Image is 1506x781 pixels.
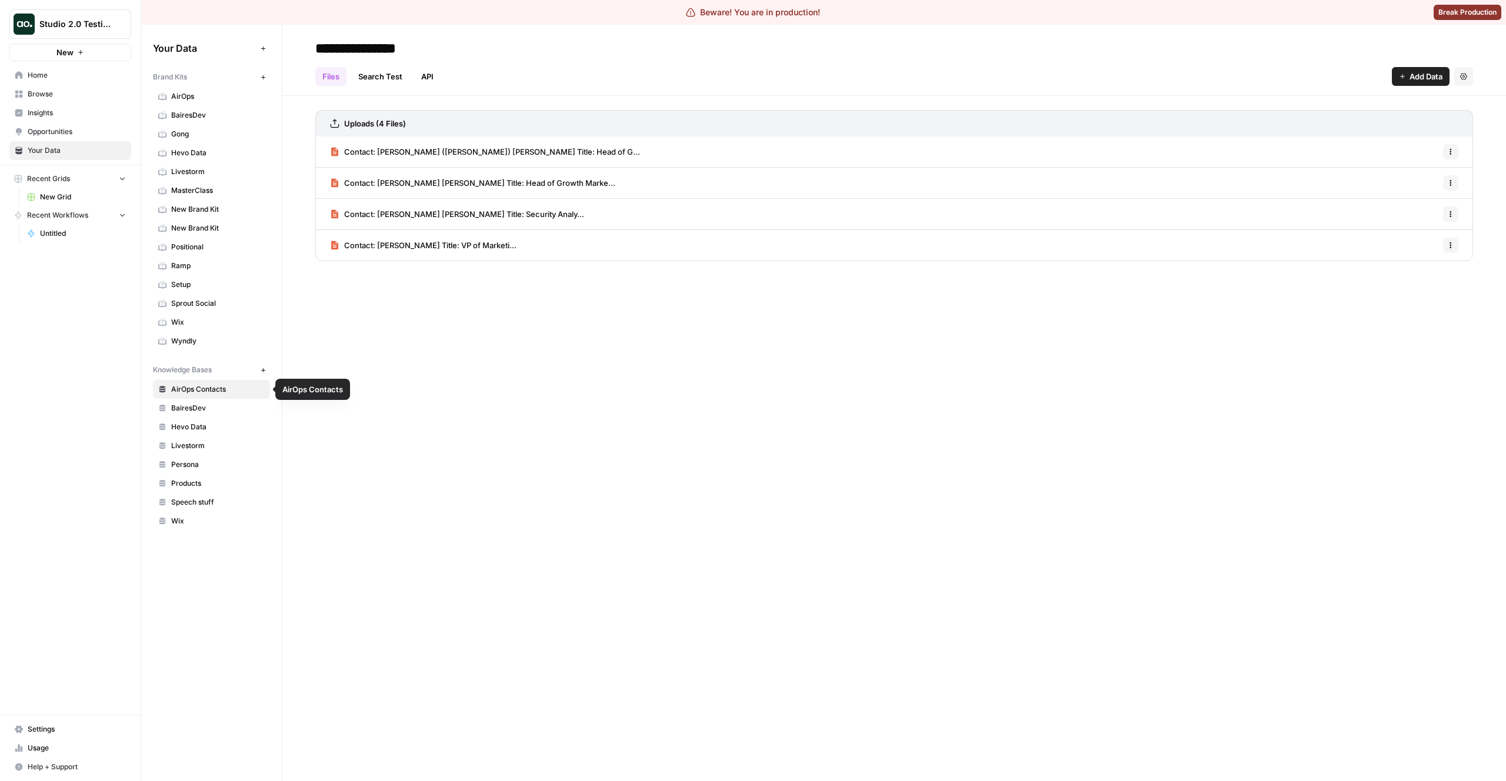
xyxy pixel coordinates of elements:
[9,44,131,61] button: New
[171,185,265,196] span: MasterClass
[171,516,265,526] span: Wix
[28,743,126,753] span: Usage
[171,497,265,508] span: Speech stuff
[153,332,270,351] a: Wyndly
[153,72,187,82] span: Brand Kits
[153,87,270,106] a: AirOps
[153,365,212,375] span: Knowledge Bases
[1434,5,1501,20] button: Break Production
[39,18,111,30] span: Studio 2.0 Testing
[9,104,131,122] a: Insights
[171,422,265,432] span: Hevo Data
[171,279,265,290] span: Setup
[344,118,406,129] h3: Uploads (4 Files)
[171,148,265,158] span: Hevo Data
[40,228,126,239] span: Untitled
[153,162,270,181] a: Livestorm
[171,223,265,233] span: New Brand Kit
[330,168,615,198] a: Contact: [PERSON_NAME] [PERSON_NAME] Title: Head of Growth Marke...
[153,275,270,294] a: Setup
[171,440,265,451] span: Livestorm
[315,67,346,86] a: Files
[153,143,270,162] a: Hevo Data
[9,206,131,224] button: Recent Workflows
[171,384,265,395] span: AirOps Contacts
[153,256,270,275] a: Ramp
[171,403,265,413] span: BairesDev
[171,204,265,215] span: New Brand Kit
[171,166,265,177] span: Livestorm
[28,145,126,156] span: Your Data
[9,141,131,160] a: Your Data
[40,192,126,202] span: New Grid
[9,757,131,776] button: Help + Support
[9,66,131,85] a: Home
[27,173,70,184] span: Recent Grids
[9,720,131,739] a: Settings
[9,170,131,188] button: Recent Grids
[14,14,35,35] img: Studio 2.0 Testing Logo
[153,181,270,200] a: MasterClass
[171,336,265,346] span: Wyndly
[1438,7,1497,18] span: Break Production
[153,238,270,256] a: Positional
[171,261,265,271] span: Ramp
[153,294,270,313] a: Sprout Social
[27,210,88,221] span: Recent Workflows
[330,199,584,229] a: Contact: [PERSON_NAME] [PERSON_NAME] Title: Security Analy...
[171,91,265,102] span: AirOps
[22,188,131,206] a: New Grid
[153,455,270,474] a: Persona
[153,41,256,55] span: Your Data
[344,177,615,189] span: Contact: [PERSON_NAME] [PERSON_NAME] Title: Head of Growth Marke...
[9,85,131,104] a: Browse
[28,108,126,118] span: Insights
[153,512,270,530] a: Wix
[28,89,126,99] span: Browse
[9,9,131,39] button: Workspace: Studio 2.0 Testing
[330,136,640,167] a: Contact: [PERSON_NAME] ([PERSON_NAME]) [PERSON_NAME] Title: Head of G...
[153,493,270,512] a: Speech stuff
[153,125,270,143] a: Gong
[9,122,131,141] a: Opportunities
[153,436,270,455] a: Livestorm
[330,111,406,136] a: Uploads (4 Files)
[171,242,265,252] span: Positional
[9,739,131,757] a: Usage
[351,67,409,86] a: Search Test
[153,399,270,418] a: BairesDev
[153,313,270,332] a: Wix
[344,239,517,251] span: Contact: [PERSON_NAME] Title: VP of Marketi...
[28,762,126,772] span: Help + Support
[171,129,265,139] span: Gong
[414,67,441,86] a: API
[28,724,126,735] span: Settings
[344,146,640,158] span: Contact: [PERSON_NAME] ([PERSON_NAME]) [PERSON_NAME] Title: Head of G...
[686,6,820,18] div: Beware! You are in production!
[1410,71,1442,82] span: Add Data
[153,200,270,219] a: New Brand Kit
[153,474,270,493] a: Products
[1392,67,1450,86] button: Add Data
[153,106,270,125] a: BairesDev
[56,46,74,58] span: New
[153,380,270,399] a: AirOps Contacts
[330,230,517,261] a: Contact: [PERSON_NAME] Title: VP of Marketi...
[171,110,265,121] span: BairesDev
[28,126,126,137] span: Opportunities
[171,459,265,470] span: Persona
[153,219,270,238] a: New Brand Kit
[22,224,131,243] a: Untitled
[344,208,584,220] span: Contact: [PERSON_NAME] [PERSON_NAME] Title: Security Analy...
[171,317,265,328] span: Wix
[153,418,270,436] a: Hevo Data
[171,478,265,489] span: Products
[171,298,265,309] span: Sprout Social
[28,70,126,81] span: Home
